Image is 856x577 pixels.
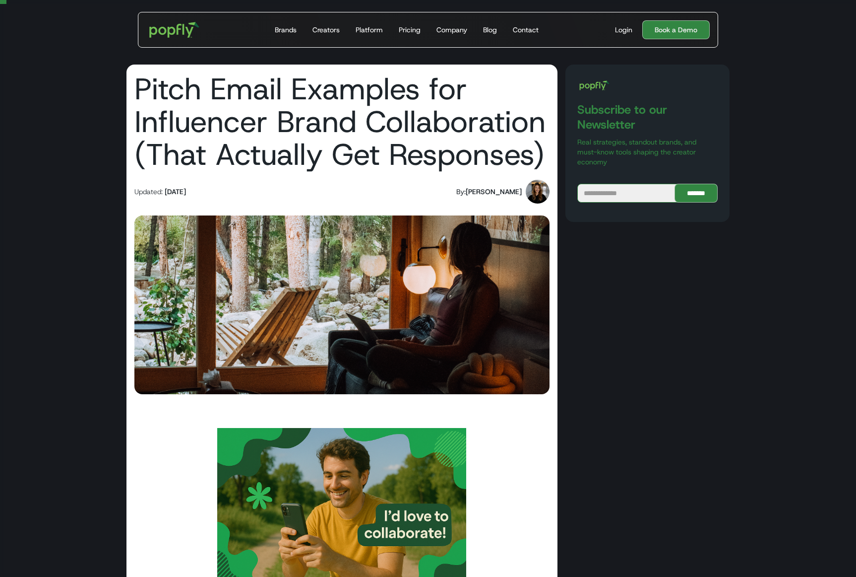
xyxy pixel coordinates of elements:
a: Company [432,12,471,47]
div: Pricing [399,25,421,35]
div: By: [456,187,466,197]
a: Contact [509,12,543,47]
div: [DATE] [165,187,186,197]
div: Login [615,25,632,35]
div: Platform [356,25,383,35]
h1: Pitch Email Examples for Influencer Brand Collaboration (That Actually Get Responses) [134,72,550,171]
div: Company [436,25,467,35]
a: Brands [271,12,301,47]
a: Login [611,25,636,35]
a: Blog [479,12,501,47]
a: home [142,15,206,45]
div: Updated: [134,187,163,197]
div: Creators [312,25,340,35]
div: Brands [275,25,297,35]
p: Real strategies, standout brands, and must-know tools shaping the creator economy [577,137,718,167]
h3: Subscribe to our Newsletter [577,102,718,132]
form: Blog Subscribe [577,184,718,203]
a: Creators [308,12,344,47]
a: Pricing [395,12,425,47]
a: Platform [352,12,387,47]
div: Contact [513,25,539,35]
div: [PERSON_NAME] [466,187,522,197]
a: Book a Demo [642,20,710,39]
div: Blog [483,25,497,35]
p: ‍ [134,406,550,418]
